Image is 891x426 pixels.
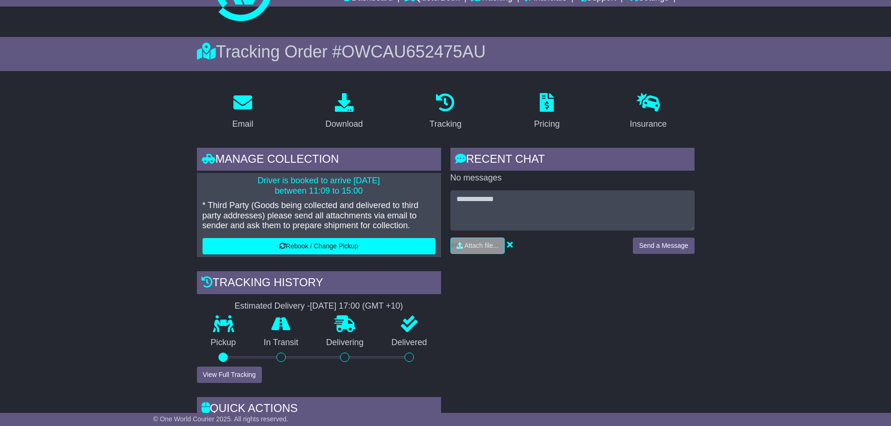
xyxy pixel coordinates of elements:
a: Insurance [624,90,673,134]
div: Tracking [429,118,461,130]
div: Estimated Delivery - [197,301,441,311]
a: Tracking [423,90,467,134]
div: Pricing [534,118,560,130]
button: View Full Tracking [197,367,262,383]
a: Download [319,90,369,134]
p: Pickup [197,338,250,348]
a: Email [226,90,259,134]
div: Email [232,118,253,130]
p: * Third Party (Goods being collected and delivered to third party addresses) please send all atta... [203,201,435,231]
div: Download [326,118,363,130]
p: Delivering [312,338,378,348]
p: Delivered [377,338,441,348]
div: Manage collection [197,148,441,173]
p: No messages [450,173,695,183]
div: Insurance [630,118,667,130]
div: Tracking Order # [197,42,695,62]
p: In Transit [250,338,312,348]
div: Quick Actions [197,397,441,422]
span: OWCAU652475AU [341,42,485,61]
div: RECENT CHAT [450,148,695,173]
a: Pricing [528,90,566,134]
div: Tracking history [197,271,441,296]
div: [DATE] 17:00 (GMT +10) [310,301,403,311]
p: Driver is booked to arrive [DATE] between 11:09 to 15:00 [203,176,435,196]
button: Rebook / Change Pickup [203,238,435,254]
span: © One World Courier 2025. All rights reserved. [153,415,289,423]
button: Send a Message [633,238,694,254]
